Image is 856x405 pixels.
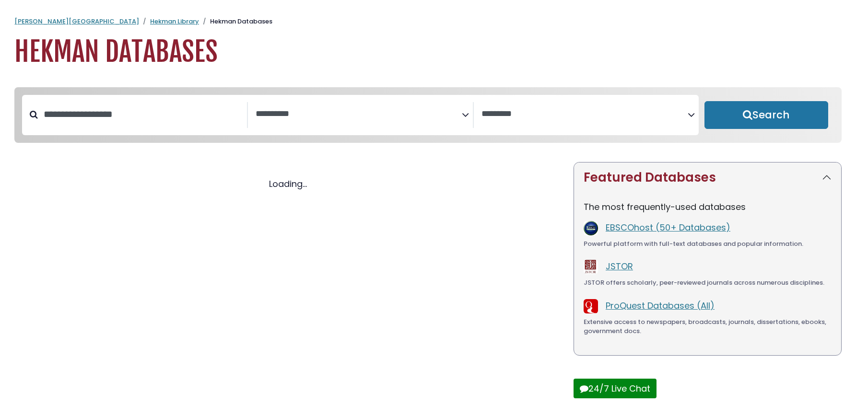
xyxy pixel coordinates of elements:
input: Search database by title or keyword [38,106,247,122]
div: JSTOR offers scholarly, peer-reviewed journals across numerous disciplines. [584,278,832,288]
p: The most frequently-used databases [584,200,832,213]
textarea: Search [481,109,688,119]
button: 24/7 Live Chat [574,379,657,398]
a: Hekman Library [150,17,199,26]
textarea: Search [256,109,462,119]
nav: breadcrumb [14,17,842,26]
div: Powerful platform with full-text databases and popular information. [584,239,832,249]
nav: Search filters [14,87,842,143]
button: Submit for Search Results [704,101,828,129]
button: Featured Databases [574,162,841,193]
div: Loading... [14,177,562,190]
a: EBSCOhost (50+ Databases) [606,221,730,233]
a: [PERSON_NAME][GEOGRAPHIC_DATA] [14,17,139,26]
a: JSTOR [606,260,633,272]
li: Hekman Databases [199,17,272,26]
h1: Hekman Databases [14,36,842,68]
div: Extensive access to newspapers, broadcasts, journals, dissertations, ebooks, government docs. [584,317,832,336]
a: ProQuest Databases (All) [606,300,715,312]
